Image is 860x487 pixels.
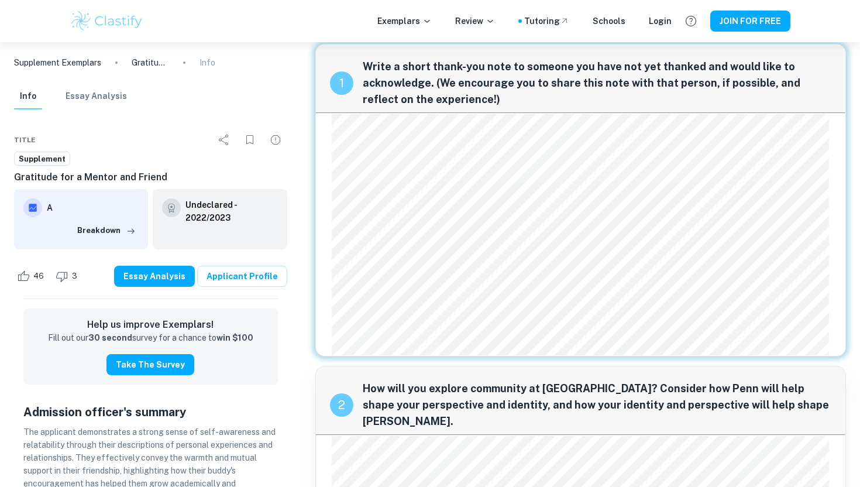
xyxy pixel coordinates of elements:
div: Like [14,267,50,286]
div: Share [212,128,236,152]
h6: Gratitude for a Mentor and Friend [14,170,287,184]
a: Supplement Exemplars [14,56,101,69]
a: Supplement [14,152,70,166]
span: How will you explore community at [GEOGRAPHIC_DATA]? Consider how Penn will help shape your persp... [363,380,832,430]
a: Applicant Profile [197,266,287,287]
img: Clastify logo [70,9,144,33]
button: Essay Analysis [114,266,195,287]
button: Breakdown [74,222,139,239]
button: Help and Feedback [681,11,701,31]
span: 3 [66,270,84,282]
button: Info [14,84,42,109]
span: Supplement [15,153,70,165]
h6: A [47,201,139,214]
a: Schools [593,15,625,28]
p: Info [199,56,215,69]
p: Exemplars [377,15,432,28]
span: 46 [27,270,50,282]
div: Report issue [264,128,287,152]
h6: Help us improve Exemplars! [33,318,269,332]
button: JOIN FOR FREE [710,11,790,32]
div: recipe [330,71,353,95]
a: Tutoring [524,15,569,28]
strong: 30 second [88,333,132,342]
strong: win $100 [216,333,253,342]
h5: Admission officer's summary [23,403,278,421]
button: Take the Survey [106,354,194,375]
div: Dislike [53,267,84,286]
button: Essay Analysis [66,84,127,109]
p: Review [455,15,495,28]
span: Title [14,135,36,145]
div: recipe [330,393,353,417]
p: Gratitude for a Mentor and Friend [132,56,169,69]
span: Write a short thank-you note to someone you have not yet thanked and would like to acknowledge. (... [363,59,832,108]
p: Fill out our survey for a chance to [48,332,253,345]
div: Bookmark [238,128,262,152]
a: Undeclared - 2022/2023 [185,198,277,224]
a: Login [649,15,672,28]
